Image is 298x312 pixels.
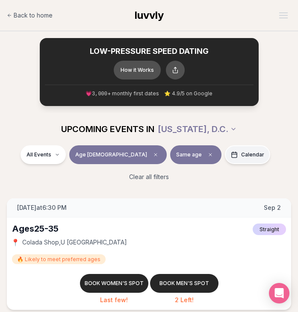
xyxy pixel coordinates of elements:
[45,47,254,56] h2: LOW-PRESSURE SPEED DATING
[276,9,291,22] button: Open menu
[22,238,127,247] span: Colada Shop , U [GEOGRAPHIC_DATA]
[158,120,237,138] button: [US_STATE], D.C.
[7,7,53,24] a: Back to home
[241,151,264,158] span: Calendar
[176,151,202,158] span: Same age
[135,9,164,22] a: luvvly
[12,223,59,235] div: Ages 25-35
[100,296,128,303] span: Last few!
[164,90,212,97] span: ⭐ 4.9/5 on Google
[17,203,67,212] span: [DATE] at 6:30 PM
[175,296,194,303] span: 2 Left!
[269,283,289,303] div: Open Intercom Messenger
[69,145,167,164] button: Age [DEMOGRAPHIC_DATA]Clear age
[253,224,286,235] span: Straight
[12,239,19,246] span: 📍
[27,151,51,158] span: All Events
[80,274,148,293] button: Book women's spot
[170,145,221,164] button: Same ageClear preference
[124,168,174,186] button: Clear all filters
[135,9,164,21] span: luvvly
[225,145,270,164] button: Calendar
[14,11,53,20] span: Back to home
[21,145,66,164] button: All Events
[264,203,281,212] span: Sep 2
[75,151,147,158] span: Age [DEMOGRAPHIC_DATA]
[12,254,106,264] span: 🔥 Likely to meet preferred ages
[61,123,154,135] span: UPCOMING EVENTS IN
[205,150,215,160] span: Clear preference
[92,91,107,97] span: 3,000
[86,90,159,97] span: 💗 + monthly first dates
[114,61,161,79] button: How it Works
[150,274,218,293] button: Book men's spot
[150,150,161,160] span: Clear age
